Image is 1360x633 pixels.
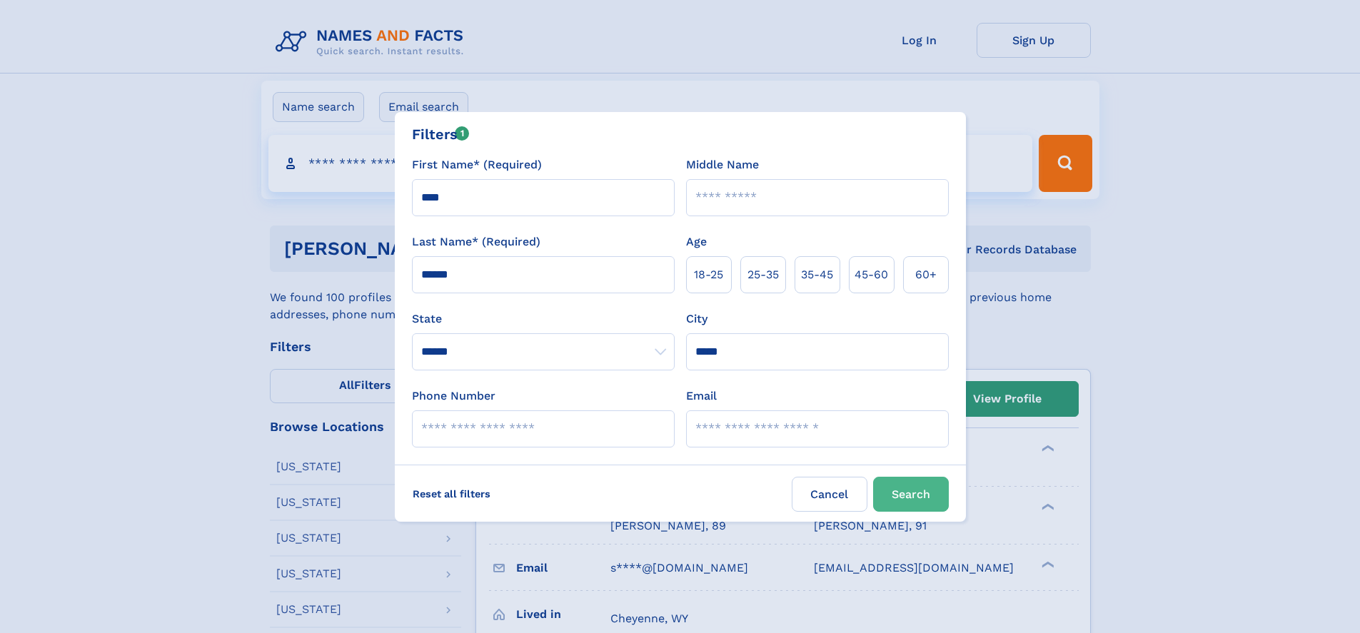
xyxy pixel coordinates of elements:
[747,266,779,283] span: 25‑35
[792,477,867,512] label: Cancel
[412,156,542,173] label: First Name* (Required)
[412,388,495,405] label: Phone Number
[686,388,717,405] label: Email
[403,477,500,511] label: Reset all filters
[686,310,707,328] label: City
[412,233,540,250] label: Last Name* (Required)
[686,233,707,250] label: Age
[412,310,675,328] label: State
[412,123,470,145] div: Filters
[686,156,759,173] label: Middle Name
[873,477,949,512] button: Search
[915,266,937,283] span: 60+
[694,266,723,283] span: 18‑25
[855,266,888,283] span: 45‑60
[801,266,833,283] span: 35‑45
